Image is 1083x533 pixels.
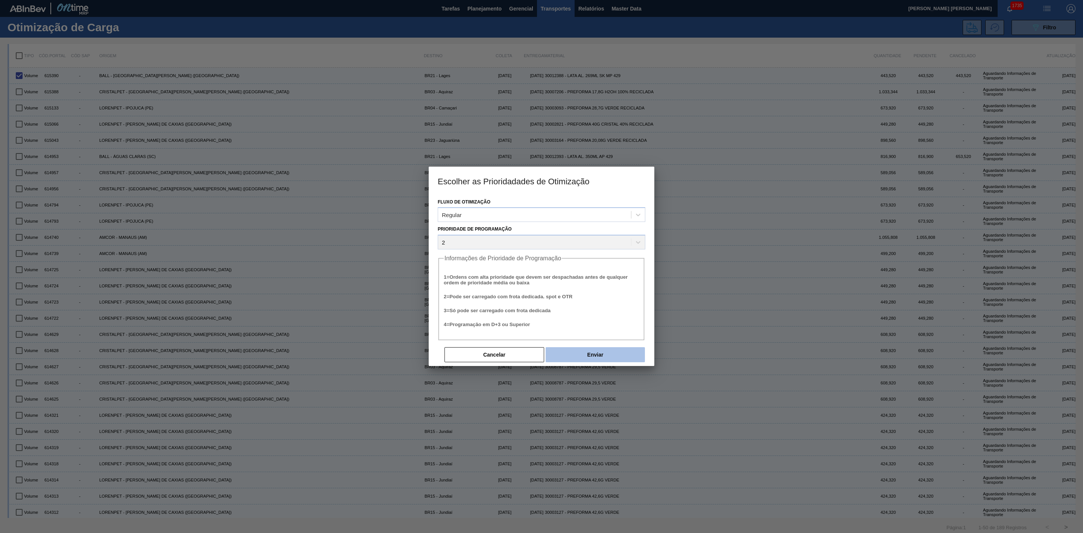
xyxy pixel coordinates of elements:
h5: 1 = Ordens com alta prioridade que devem ser despachadas antes de qualquer ordem de prioridade mé... [444,274,639,285]
button: Cancelar [444,347,544,362]
h5: 3 = Só pode ser carregado com frota dedicada [444,308,639,313]
div: Regular [442,212,462,218]
label: Prioridade de Programação [438,226,512,232]
button: Enviar [546,347,645,362]
label: Fluxo de Otimização [438,199,490,205]
legend: Informações de Prioridade de Programação [444,255,562,262]
h5: 4 = Programação em D+3 ou Superior [444,322,639,327]
h3: Escolher as Prioridadades de Otimização [429,167,654,195]
h5: 2 = Pode ser carregado com frota dedicada. spot e OTR [444,294,639,299]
